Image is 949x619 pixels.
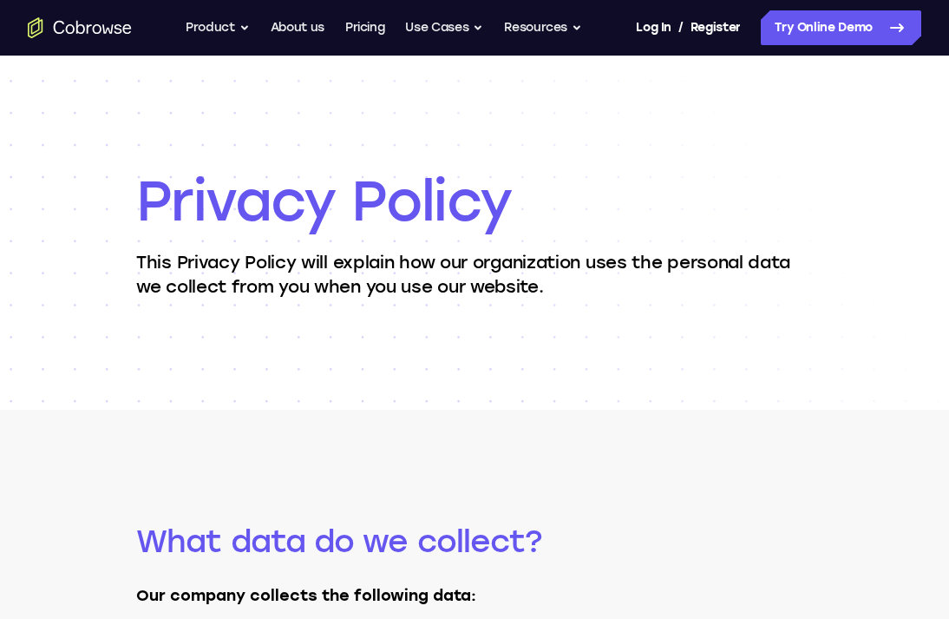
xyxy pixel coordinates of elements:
button: Product [186,10,250,45]
a: Pricing [345,10,385,45]
a: Go to the home page [28,17,132,38]
button: Use Cases [405,10,483,45]
a: Try Online Demo [761,10,921,45]
h1: Privacy Policy [136,167,813,236]
p: This Privacy Policy will explain how our organization uses the personal data we collect from you ... [136,250,813,299]
strong: Our company collects the following data: [136,586,476,605]
a: About us [271,10,324,45]
a: Register [690,10,741,45]
h2: What data do we collect? [136,521,813,563]
button: Resources [504,10,582,45]
span: / [678,17,684,38]
a: Log In [636,10,671,45]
